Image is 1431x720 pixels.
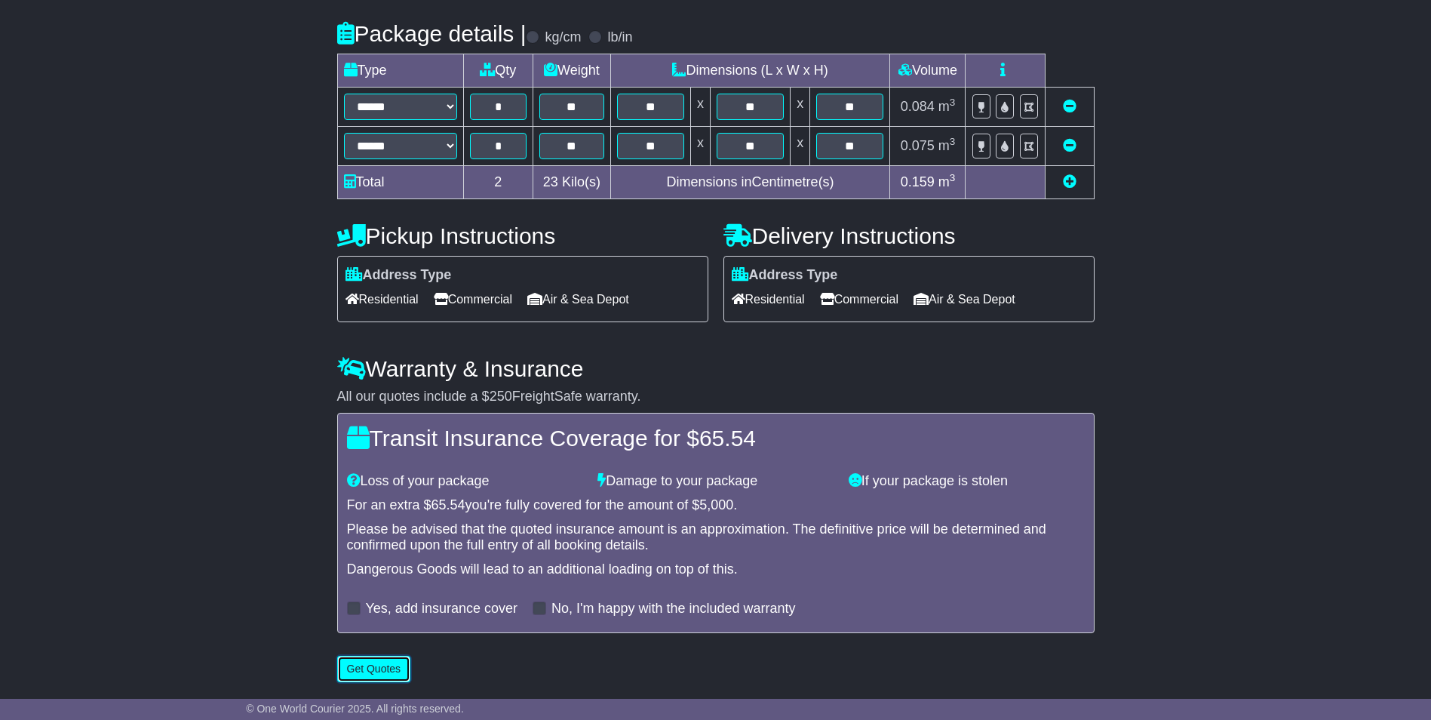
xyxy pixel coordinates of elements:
div: For an extra $ you're fully covered for the amount of $ . [347,497,1085,514]
a: Add new item [1063,174,1076,189]
span: Air & Sea Depot [527,288,629,311]
span: Residential [732,288,805,311]
span: m [938,174,956,189]
span: 65.54 [431,497,465,512]
td: x [791,88,810,127]
h4: Warranty & Insurance [337,356,1095,381]
span: 0.084 [901,99,935,114]
label: Address Type [345,267,452,284]
h4: Pickup Instructions [337,223,708,248]
sup: 3 [950,136,956,147]
a: Remove this item [1063,138,1076,153]
td: 2 [463,166,533,199]
h4: Package details | [337,21,527,46]
td: Type [337,54,463,88]
sup: 3 [950,97,956,108]
label: Yes, add insurance cover [366,601,517,617]
label: kg/cm [545,29,581,46]
span: 0.159 [901,174,935,189]
td: Dimensions (L x W x H) [610,54,890,88]
span: Commercial [434,288,512,311]
span: Air & Sea Depot [914,288,1015,311]
button: Get Quotes [337,656,411,682]
span: Commercial [820,288,898,311]
label: Address Type [732,267,838,284]
span: 5,000 [699,497,733,512]
td: x [690,127,710,166]
td: Dimensions in Centimetre(s) [610,166,890,199]
sup: 3 [950,172,956,183]
label: lb/in [607,29,632,46]
div: Please be advised that the quoted insurance amount is an approximation. The definitive price will... [347,522,1085,554]
h4: Transit Insurance Coverage for $ [347,426,1085,451]
td: x [791,127,810,166]
h4: Delivery Instructions [723,223,1095,248]
span: 65.54 [699,426,756,451]
span: 23 [543,174,558,189]
span: © One World Courier 2025. All rights reserved. [246,703,464,715]
label: No, I'm happy with the included warranty [551,601,796,617]
a: Remove this item [1063,99,1076,114]
span: m [938,99,956,114]
div: All our quotes include a $ FreightSafe warranty. [337,389,1095,405]
span: m [938,138,956,153]
td: Total [337,166,463,199]
div: Dangerous Goods will lead to an additional loading on top of this. [347,562,1085,578]
td: Kilo(s) [533,166,611,199]
span: Residential [345,288,419,311]
span: 0.075 [901,138,935,153]
td: Qty [463,54,533,88]
td: Weight [533,54,611,88]
span: 250 [490,389,512,404]
div: Damage to your package [590,473,841,490]
td: Volume [890,54,966,88]
td: x [690,88,710,127]
div: Loss of your package [339,473,591,490]
div: If your package is stolen [841,473,1092,490]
